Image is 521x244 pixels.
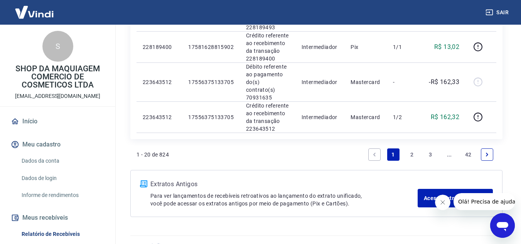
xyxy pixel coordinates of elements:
[6,65,109,89] p: SHOP DA MAQUIAGEM COMERCIO DE COSMETICOS LTDA
[393,78,416,86] p: -
[302,78,339,86] p: Intermediador
[188,113,234,121] p: 17556375133705
[431,113,460,122] p: R$ 162,32
[368,148,381,161] a: Previous page
[137,151,169,158] p: 1 - 20 de 824
[302,43,339,51] p: Intermediador
[42,31,73,62] div: S
[454,193,515,210] iframe: Mensagem da empresa
[9,209,106,226] button: Meus recebíveis
[435,195,450,210] iframe: Fechar mensagem
[5,5,65,12] span: Olá! Precisa de ajuda?
[462,148,475,161] a: Page 42
[351,113,381,121] p: Mastercard
[425,148,437,161] a: Page 3
[19,226,106,242] a: Relatório de Recebíveis
[9,136,106,153] button: Meu cadastro
[140,180,147,187] img: ícone
[429,77,459,87] p: -R$ 162,33
[365,145,496,164] ul: Pagination
[9,0,59,24] img: Vindi
[9,113,106,130] a: Início
[393,113,416,121] p: 1/2
[406,148,418,161] a: Page 2
[393,43,416,51] p: 1/1
[387,148,400,161] a: Page 1 is your current page
[150,192,418,207] p: Para ver lançamentos de recebíveis retroativos ao lançamento do extrato unificado, você pode aces...
[143,78,176,86] p: 223643512
[481,148,493,161] a: Next page
[15,92,100,100] p: [EMAIL_ADDRESS][DOMAIN_NAME]
[246,32,289,62] p: Crédito referente ao recebimento da transação 228189400
[484,5,512,20] button: Sair
[19,153,106,169] a: Dados da conta
[188,43,234,51] p: 17581628815902
[150,180,418,189] p: Extratos Antigos
[302,113,339,121] p: Intermediador
[188,78,234,86] p: 17556375133705
[19,170,106,186] a: Dados de login
[246,63,289,101] p: Débito referente ao pagamento do(s) contrato(s) 70931635
[434,42,459,52] p: R$ 13,02
[143,43,176,51] p: 228189400
[490,213,515,238] iframe: Botão para abrir a janela de mensagens
[351,43,381,51] p: Pix
[351,78,381,86] p: Mastercard
[143,113,176,121] p: 223643512
[443,148,455,161] a: Jump forward
[246,102,289,133] p: Crédito referente ao recebimento da transação 223643512
[418,189,493,207] a: Acesse Extratos Antigos
[19,187,106,203] a: Informe de rendimentos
